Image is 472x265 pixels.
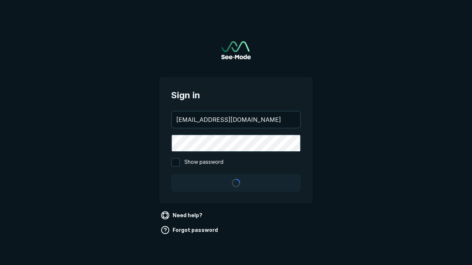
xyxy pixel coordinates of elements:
img: See-Mode Logo [221,41,251,59]
span: Show password [184,158,223,167]
a: Go to sign in [221,41,251,59]
input: your@email.com [172,112,300,128]
span: Sign in [171,89,301,102]
a: Need help? [159,209,205,221]
a: Forgot password [159,224,221,236]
